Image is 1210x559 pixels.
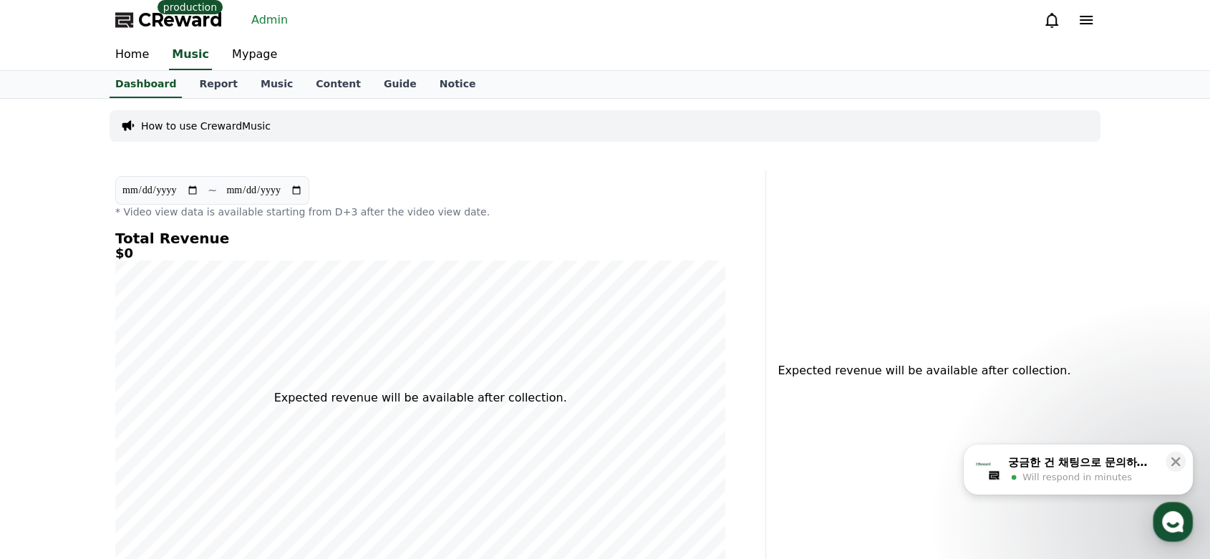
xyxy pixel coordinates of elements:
[249,71,304,98] a: Music
[138,9,223,31] span: CReward
[208,182,217,199] p: ~
[221,40,289,70] a: Mypage
[778,362,1062,379] p: Expected revenue will be available after collection.
[4,440,95,476] a: Home
[141,119,271,133] a: How to use CrewardMusic
[185,440,275,476] a: Settings
[104,40,160,70] a: Home
[304,71,372,98] a: Content
[372,71,428,98] a: Guide
[119,462,161,474] span: Messages
[110,71,182,98] a: Dashboard
[115,246,725,261] h5: $0
[115,205,725,219] p: * Video view data is available starting from D+3 after the video view date.
[428,71,488,98] a: Notice
[115,9,223,31] a: CReward
[95,440,185,476] a: Messages
[37,462,62,473] span: Home
[188,71,249,98] a: Report
[274,389,567,407] p: Expected revenue will be available after collection.
[246,9,294,31] a: Admin
[212,462,247,473] span: Settings
[169,40,212,70] a: Music
[115,230,725,246] h4: Total Revenue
